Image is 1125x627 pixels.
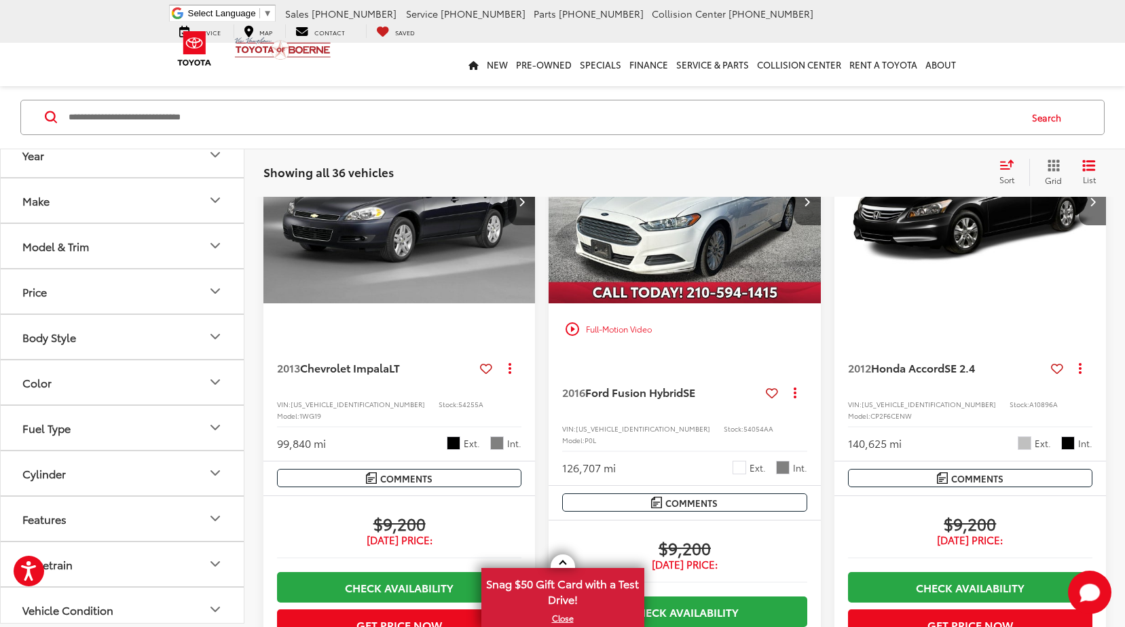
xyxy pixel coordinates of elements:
[188,8,272,18] a: Select Language​
[652,7,726,20] span: Collision Center
[22,558,73,571] div: Drivetrain
[447,436,460,450] span: Black
[406,7,438,20] span: Service
[277,399,291,409] span: VIN:
[464,43,483,86] a: Home
[439,399,458,409] span: Stock:
[207,510,223,527] div: Features
[22,194,50,207] div: Make
[562,460,616,476] div: 126,707 mi
[848,469,1092,487] button: Comments
[263,99,536,304] img: 2013 Chevrolet Impala LT
[277,513,521,533] span: $9,200
[22,149,44,161] div: Year
[207,328,223,345] div: Body Style
[548,99,822,303] a: 2016 Ford Fusion Hybrid SE2016 Ford Fusion Hybrid SE2016 Ford Fusion Hybrid SE2016 Ford Fusion Hy...
[834,99,1107,305] img: 2012 Honda Accord SE 2.4
[848,411,870,421] span: Model:
[207,374,223,390] div: Color
[534,7,556,20] span: Parts
[291,399,425,409] span: [US_VEHICLE_IDENTIFICATION_NUMBER]
[651,497,662,508] img: Comments
[285,24,355,38] a: Contact
[277,411,299,421] span: Model:
[848,399,862,409] span: VIN:
[395,28,415,37] span: Saved
[1061,436,1075,450] span: Black
[1,360,245,404] button: ColorColor
[277,572,521,603] a: Check Availability
[169,26,220,71] img: Toyota
[1082,174,1096,185] span: List
[207,147,223,163] div: Year
[234,24,282,38] a: Map
[1072,159,1106,186] button: List View
[483,569,643,611] span: Snag $50 Gift Card with a Test Drive!
[1,542,245,586] button: DrivetrainDrivetrain
[562,384,585,400] span: 2016
[263,8,272,18] span: ▼
[263,164,394,180] span: Showing all 36 vehicles
[562,558,807,571] span: [DATE] Price:
[683,384,695,400] span: SE
[1010,399,1029,409] span: Stock:
[937,472,948,484] img: Comments
[794,387,796,398] span: dropdown dots
[366,24,425,38] a: My Saved Vehicles
[1,497,245,541] button: FeaturesFeatures
[993,159,1029,186] button: Select sort value
[285,7,309,20] span: Sales
[944,360,975,375] span: SE 2.4
[562,493,807,512] button: Comments
[1029,159,1072,186] button: Grid View
[548,99,822,304] img: 2016 Ford Fusion Hybrid SE
[512,43,576,86] a: Pre-Owned
[729,7,813,20] span: [PHONE_NUMBER]
[234,37,331,60] img: Vic Vaughan Toyota of Boerne
[299,411,321,421] span: 1WG19
[1078,437,1092,450] span: Int.
[1029,399,1058,409] span: A10896A
[848,360,1046,375] a: 2012Honda AccordSE 2.4
[845,43,921,86] a: Rent a Toyota
[576,423,710,434] span: [US_VEHICLE_IDENTIFICATION_NUMBER]
[724,423,743,434] span: Stock:
[1079,178,1106,225] button: Next image
[871,360,944,375] span: Honda Accord
[366,472,377,484] img: Comments
[263,99,536,303] div: 2013 Chevrolet Impala LT 0
[22,603,113,616] div: Vehicle Condition
[576,43,625,86] a: Specials
[1079,362,1082,373] span: dropdown dots
[1,133,245,177] button: YearYear
[277,533,521,547] span: [DATE] Price:
[834,99,1107,303] a: 2012 Honda Accord SE 2.42012 Honda Accord SE 2.42012 Honda Accord SE 2.42012 Honda Accord SE 2.4
[1,269,245,313] button: PricePrice
[562,596,807,627] a: Check Availability
[22,376,52,389] div: Color
[67,101,1019,134] input: Search by Make, Model, or Keyword
[1018,436,1031,450] span: Alabaster Silver Metallic
[848,360,871,375] span: 2012
[562,537,807,558] span: $9,200
[277,360,475,375] a: 2013Chevrolet ImpalaLT
[848,572,1092,603] a: Check Availability
[1035,437,1051,450] span: Ext.
[1,451,245,495] button: CylinderCylinder
[389,360,400,375] span: LT
[312,7,396,20] span: [PHONE_NUMBER]
[22,467,66,480] div: Cylinder
[1069,356,1092,380] button: Actions
[207,237,223,254] div: Model & Trim
[277,360,300,375] span: 2013
[862,399,996,409] span: [US_VEHICLE_IDENTIFICATION_NUMBER]
[562,385,760,400] a: 2016Ford Fusion HybridSE
[548,99,822,303] div: 2016 Ford Fusion Hybrid SE 0
[259,8,260,18] span: ​
[999,174,1014,185] span: Sort
[188,8,256,18] span: Select Language
[753,43,845,86] a: Collision Center
[441,7,525,20] span: [PHONE_NUMBER]
[207,283,223,299] div: Price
